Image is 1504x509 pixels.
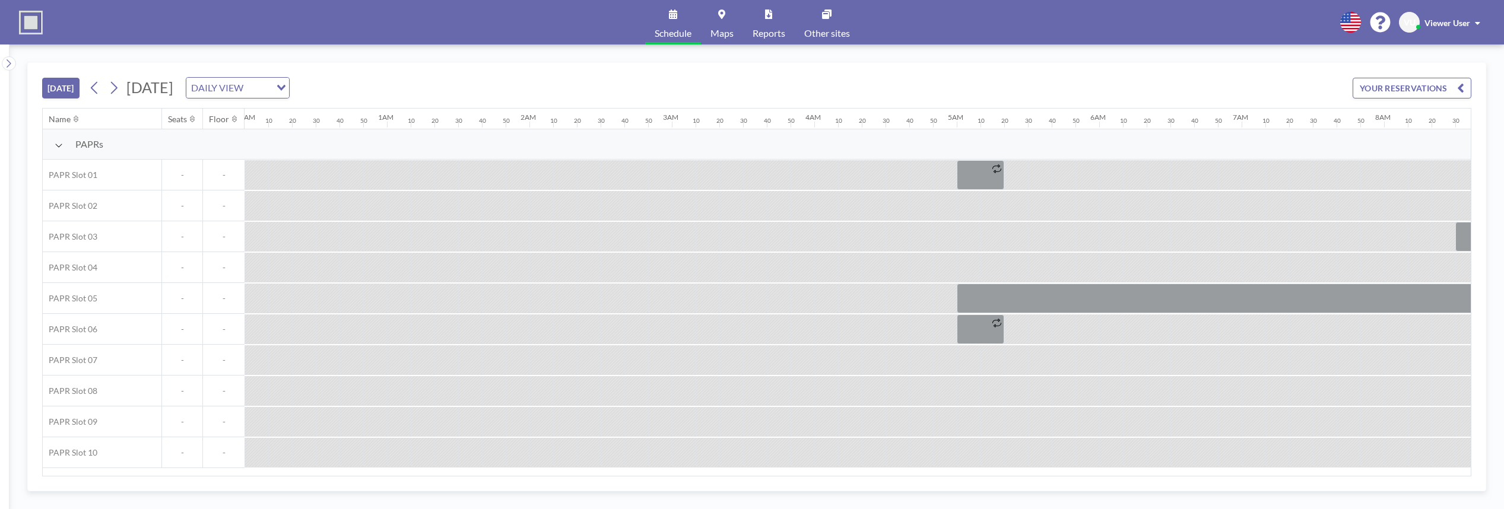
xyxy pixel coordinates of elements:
input: Search for option [247,80,269,96]
div: Name [49,114,71,125]
div: 30 [740,117,747,125]
span: - [162,355,202,365]
span: - [162,293,202,304]
button: YOUR RESERVATIONS [1353,78,1471,98]
span: - [162,324,202,335]
span: PAPR Slot 05 [43,293,97,304]
div: 50 [503,117,510,125]
div: 30 [313,117,320,125]
span: PAPR Slot 09 [43,416,97,427]
div: 20 [289,117,296,125]
div: 1AM [378,113,394,122]
div: 40 [1334,117,1341,125]
div: 10 [835,117,842,125]
div: 8AM [1375,113,1391,122]
div: 30 [1167,117,1175,125]
div: 30 [598,117,605,125]
span: VU [1404,17,1416,28]
div: 10 [978,117,985,125]
span: Other sites [804,28,850,38]
span: - [162,447,202,458]
span: - [162,386,202,396]
div: 10 [693,117,700,125]
div: 30 [1310,117,1317,125]
span: - [203,170,245,180]
div: 2AM [521,113,536,122]
div: 3AM [663,113,678,122]
div: 40 [764,117,771,125]
span: - [203,201,245,211]
div: 50 [930,117,937,125]
div: 30 [883,117,890,125]
span: Reports [753,28,785,38]
div: 50 [1215,117,1222,125]
div: 10 [1262,117,1270,125]
span: PAPR Slot 04 [43,262,97,273]
div: 40 [337,117,344,125]
span: PAPR Slot 03 [43,231,97,242]
div: Seats [168,114,187,125]
span: Viewer User [1424,18,1470,28]
div: 20 [1001,117,1008,125]
span: - [162,231,202,242]
span: [DATE] [126,78,173,96]
span: - [203,447,245,458]
div: 40 [1049,117,1056,125]
span: PAPR Slot 06 [43,324,97,335]
div: 7AM [1233,113,1248,122]
div: 40 [621,117,629,125]
div: Floor [209,114,229,125]
button: [DATE] [42,78,80,98]
span: PAPR Slot 08 [43,386,97,396]
span: - [203,231,245,242]
span: Schedule [655,28,691,38]
span: - [203,262,245,273]
div: 20 [859,117,866,125]
span: - [203,386,245,396]
span: PAPR Slot 10 [43,447,97,458]
span: PAPR Slot 07 [43,355,97,365]
span: - [162,201,202,211]
div: Search for option [186,78,289,98]
span: - [162,170,202,180]
div: 10 [1405,117,1412,125]
div: 40 [479,117,486,125]
span: - [203,416,245,427]
span: PAPRs [75,138,103,150]
div: 10 [265,117,272,125]
div: 30 [455,117,462,125]
span: - [203,293,245,304]
div: 10 [408,117,415,125]
div: 50 [360,117,367,125]
span: PAPR Slot 02 [43,201,97,211]
div: 20 [431,117,439,125]
div: 50 [788,117,795,125]
div: 50 [1073,117,1080,125]
span: - [203,324,245,335]
span: DAILY VIEW [189,80,246,96]
img: organization-logo [19,11,43,34]
div: 40 [1191,117,1198,125]
div: 20 [716,117,724,125]
div: 10 [550,117,557,125]
span: - [162,416,202,427]
div: 20 [1429,117,1436,125]
div: 20 [574,117,581,125]
span: Maps [710,28,734,38]
div: 50 [645,117,652,125]
div: 10 [1120,117,1127,125]
div: 30 [1025,117,1032,125]
div: 6AM [1090,113,1106,122]
div: 5AM [948,113,963,122]
span: - [162,262,202,273]
span: PAPR Slot 01 [43,170,97,180]
div: 40 [906,117,913,125]
div: 30 [1452,117,1459,125]
div: 12AM [236,113,255,122]
div: 20 [1144,117,1151,125]
div: 4AM [805,113,821,122]
div: 20 [1286,117,1293,125]
div: 50 [1357,117,1365,125]
span: - [203,355,245,365]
